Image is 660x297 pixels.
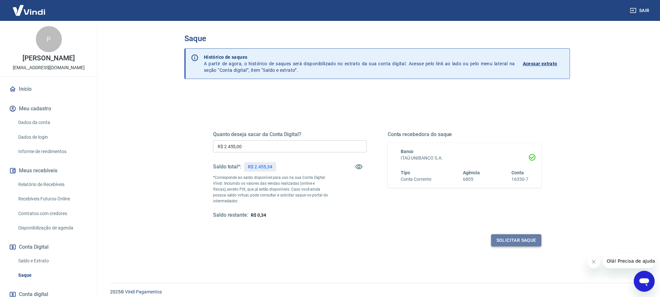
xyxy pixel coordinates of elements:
a: Disponibilização de agenda [16,221,90,235]
a: Saque [16,269,90,282]
button: Solicitar saque [491,234,541,246]
a: Saldo e Extrato [16,254,90,268]
p: 2025 © [110,289,644,295]
a: Início [8,82,90,96]
a: Informe de rendimentos [16,145,90,158]
span: Conta [511,170,524,175]
span: Agência [463,170,480,175]
p: Acessar extrato [523,60,557,67]
h6: 16330-7 [511,176,528,183]
h6: ITAÚ UNIBANCO S.A. [401,155,528,162]
span: R$ 0,34 [251,212,266,218]
h6: Conta Corrente [401,176,431,183]
p: *Corresponde ao saldo disponível para uso na sua Conta Digital Vindi. Incluindo os valores das ve... [213,175,328,204]
img: Vindi [8,0,50,20]
p: [PERSON_NAME] [22,55,75,62]
p: [EMAIL_ADDRESS][DOMAIN_NAME] [13,64,85,71]
iframe: Botão para abrir a janela de mensagens [634,271,655,292]
a: Relatório de Recebíveis [16,178,90,191]
p: A partir de agora, o histórico de saques será disponibilizado no extrato da sua conta digital. Ac... [204,54,515,73]
a: Acessar extrato [523,54,565,73]
a: Contratos com credores [16,207,90,220]
h5: Conta recebedora do saque [388,131,541,138]
button: Sair [629,5,652,17]
span: Tipo [401,170,410,175]
span: Banco [401,149,414,154]
div: P [36,26,62,52]
button: Conta Digital [8,240,90,254]
iframe: Fechar mensagem [587,255,600,268]
h3: Saque [184,34,570,43]
button: Meus recebíveis [8,164,90,178]
h5: Saldo restante: [213,212,248,219]
a: Vindi Pagamentos [125,289,162,294]
h5: Quanto deseja sacar da Conta Digital? [213,131,367,138]
h5: Saldo total*: [213,164,241,170]
p: Histórico de saques [204,54,515,60]
a: Recebíveis Futuros Online [16,192,90,206]
p: R$ 2.455,34 [248,164,272,170]
h6: 6805 [463,176,480,183]
a: Dados de login [16,131,90,144]
button: Meu cadastro [8,102,90,116]
a: Dados da conta [16,116,90,129]
iframe: Mensagem da empresa [603,254,655,268]
span: Olá! Precisa de ajuda? [4,5,55,10]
